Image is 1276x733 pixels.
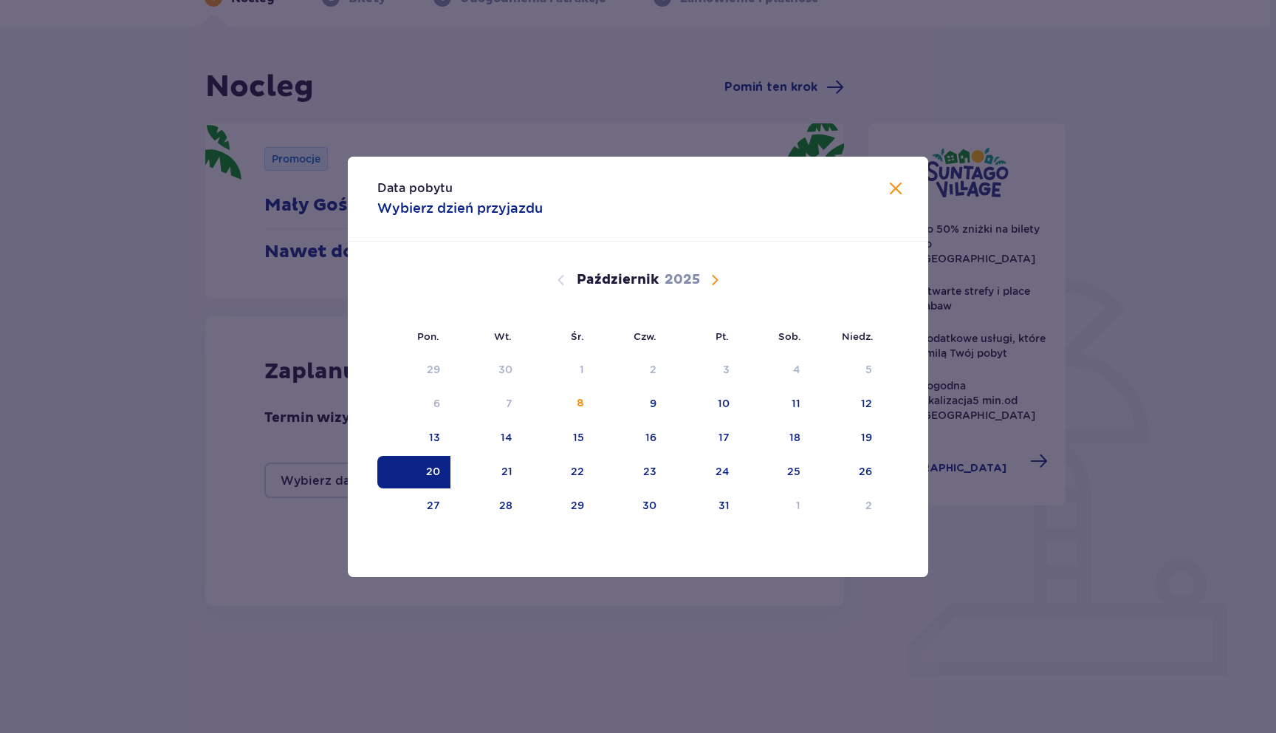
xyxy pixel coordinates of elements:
td: 22 [523,456,594,488]
div: 2 [650,362,656,377]
div: 24 [716,464,730,479]
td: 23 [594,456,668,488]
td: 15 [523,422,594,454]
div: 10 [718,396,730,411]
td: 26 [811,456,882,488]
td: Data niedostępna. niedziela, 2 listopada 2025 [811,490,882,522]
div: 21 [501,464,512,479]
td: 31 [667,490,740,522]
div: 2 [865,498,872,513]
div: 8 [577,396,584,411]
small: Niedz. [842,330,874,342]
div: 29 [571,498,584,513]
td: 30 [594,490,668,522]
td: 17 [667,422,740,454]
td: 12 [811,388,882,420]
p: Data pobytu [377,180,453,197]
div: 14 [501,430,512,445]
td: 29 [523,490,594,522]
td: Data niedostępna. wtorek, 7 października 2025 [450,388,524,420]
div: 28 [499,498,512,513]
p: 2025 [665,271,700,289]
td: Data niedostępna. piątek, 3 października 2025 [667,354,740,386]
div: 31 [718,498,730,513]
div: 19 [861,430,872,445]
td: 13 [377,422,450,454]
td: 10 [667,388,740,420]
div: 20 [426,464,440,479]
div: 27 [427,498,440,513]
div: 30 [642,498,656,513]
div: 29 [427,362,440,377]
td: 18 [740,422,812,454]
small: Czw. [634,330,656,342]
div: 6 [433,396,440,411]
td: 19 [811,422,882,454]
td: 9 [594,388,668,420]
div: 5 [865,362,872,377]
button: Następny miesiąc [706,271,724,289]
td: Data zaznaczona. poniedziałek, 20 października 2025 [377,456,450,488]
td: 21 [450,456,524,488]
td: 11 [740,388,812,420]
small: Pon. [417,330,439,342]
div: 13 [429,430,440,445]
small: Sob. [778,330,801,342]
div: 3 [723,362,730,377]
div: 15 [573,430,584,445]
div: 1 [796,498,800,513]
div: 11 [792,396,800,411]
td: Data niedostępna. środa, 1 października 2025 [523,354,594,386]
td: 25 [740,456,812,488]
div: 26 [859,464,872,479]
td: 14 [450,422,524,454]
button: Poprzedni miesiąc [552,271,570,289]
button: Zamknij [887,180,905,199]
small: Pt. [716,330,729,342]
div: 7 [506,396,512,411]
div: 9 [650,396,656,411]
div: 1 [580,362,584,377]
div: 18 [789,430,800,445]
div: 22 [571,464,584,479]
p: Wybierz dzień przyjazdu [377,200,543,217]
div: 16 [645,430,656,445]
td: 8 [523,388,594,420]
td: 27 [377,490,450,522]
div: 30 [498,362,512,377]
small: Wt. [494,330,512,342]
div: 17 [718,430,730,445]
p: Październik [577,271,659,289]
div: 12 [861,396,872,411]
td: 24 [667,456,740,488]
td: Data niedostępna. poniedziałek, 6 października 2025 [377,388,450,420]
td: Data niedostępna. wtorek, 30 września 2025 [450,354,524,386]
td: Data niedostępna. poniedziałek, 29 września 2025 [377,354,450,386]
div: 25 [787,464,800,479]
td: 16 [594,422,668,454]
div: 23 [643,464,656,479]
td: 1 [740,490,812,522]
td: Data niedostępna. sobota, 4 października 2025 [740,354,812,386]
div: 4 [793,362,800,377]
small: Śr. [571,330,584,342]
td: 28 [450,490,524,522]
td: Data niedostępna. czwartek, 2 października 2025 [594,354,668,386]
td: Data niedostępna. niedziela, 5 października 2025 [811,354,882,386]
